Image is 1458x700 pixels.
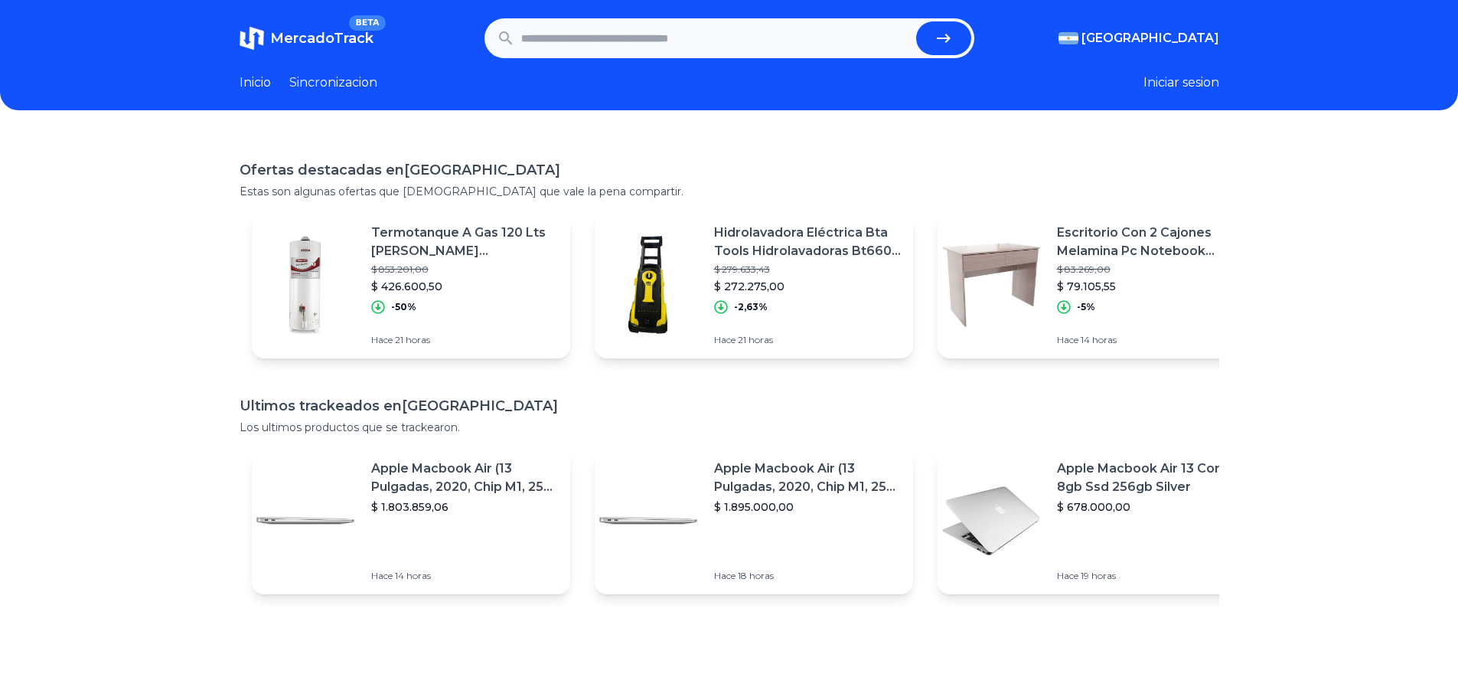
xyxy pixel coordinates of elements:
p: -50% [391,301,416,313]
p: Hace 21 horas [714,334,901,346]
p: $ 272.275,00 [714,279,901,294]
span: BETA [349,15,385,31]
p: Escritorio Con 2 Cajones Melamina Pc Notebook Oficina Envíos [1057,224,1244,260]
p: $ 83.269,00 [1057,263,1244,276]
p: Hidrolavadora Eléctrica Bta Tools Hidrolavadoras Bt660ri Amarillo De 1400w Con 150bar De Presión ... [714,224,901,260]
a: Featured imageHidrolavadora Eléctrica Bta Tools Hidrolavadoras Bt660ri Amarillo De 1400w Con 150b... [595,211,913,358]
img: MercadoTrack [240,26,264,51]
a: Featured imageApple Macbook Air 13 Core I5 8gb Ssd 256gb Silver$ 678.000,00Hace 19 horas [938,447,1256,594]
a: MercadoTrackBETA [240,26,373,51]
p: $ 853.201,00 [371,263,558,276]
img: Featured image [252,231,359,339]
p: Apple Macbook Air 13 Core I5 8gb Ssd 256gb Silver [1057,460,1244,496]
h1: Ultimos trackeados en [GEOGRAPHIC_DATA] [240,395,1219,417]
span: [GEOGRAPHIC_DATA] [1081,29,1219,47]
img: Argentina [1058,32,1078,44]
p: Termotanque A Gas 120 Lts [PERSON_NAME] Tpgp120msh13 Superior Apoy Color Blanco [371,224,558,260]
p: Estas son algunas ofertas que [DEMOGRAPHIC_DATA] que vale la pena compartir. [240,184,1219,199]
p: Los ultimos productos que se trackearon. [240,420,1219,435]
p: -5% [1077,301,1095,313]
button: [GEOGRAPHIC_DATA] [1058,29,1219,47]
img: Featured image [938,467,1045,574]
p: Hace 19 horas [1057,570,1244,582]
p: $ 1.895.000,00 [714,499,901,515]
h1: Ofertas destacadas en [GEOGRAPHIC_DATA] [240,159,1219,181]
a: Featured imageEscritorio Con 2 Cajones Melamina Pc Notebook Oficina Envíos$ 83.269,00$ 79.105,55-... [938,211,1256,358]
p: $ 426.600,50 [371,279,558,294]
p: $ 79.105,55 [1057,279,1244,294]
img: Featured image [938,231,1045,339]
p: Hace 21 horas [371,334,558,346]
a: Sincronizacion [289,74,377,92]
p: Apple Macbook Air (13 Pulgadas, 2020, Chip M1, 256 Gb De Ssd, 8 Gb De Ram) - Plata [714,460,901,496]
img: Featured image [595,467,702,574]
span: MercadoTrack [270,30,373,47]
a: Featured imageApple Macbook Air (13 Pulgadas, 2020, Chip M1, 256 Gb De Ssd, 8 Gb De Ram) - Plata$... [252,447,570,594]
p: $ 1.803.859,06 [371,499,558,515]
p: Apple Macbook Air (13 Pulgadas, 2020, Chip M1, 256 Gb De Ssd, 8 Gb De Ram) - Plata [371,460,558,496]
img: Featured image [252,467,359,574]
p: -2,63% [734,301,768,313]
p: Hace 18 horas [714,570,901,582]
p: $ 279.633,43 [714,263,901,276]
p: Hace 14 horas [1057,334,1244,346]
a: Featured imageApple Macbook Air (13 Pulgadas, 2020, Chip M1, 256 Gb De Ssd, 8 Gb De Ram) - Plata$... [595,447,913,594]
a: Inicio [240,74,271,92]
p: Hace 14 horas [371,570,558,582]
img: Featured image [595,231,702,339]
a: Featured imageTermotanque A Gas 120 Lts [PERSON_NAME] Tpgp120msh13 Superior Apoy Color Blanco$ 85... [252,211,570,358]
button: Iniciar sesion [1143,74,1219,92]
p: $ 678.000,00 [1057,499,1244,515]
